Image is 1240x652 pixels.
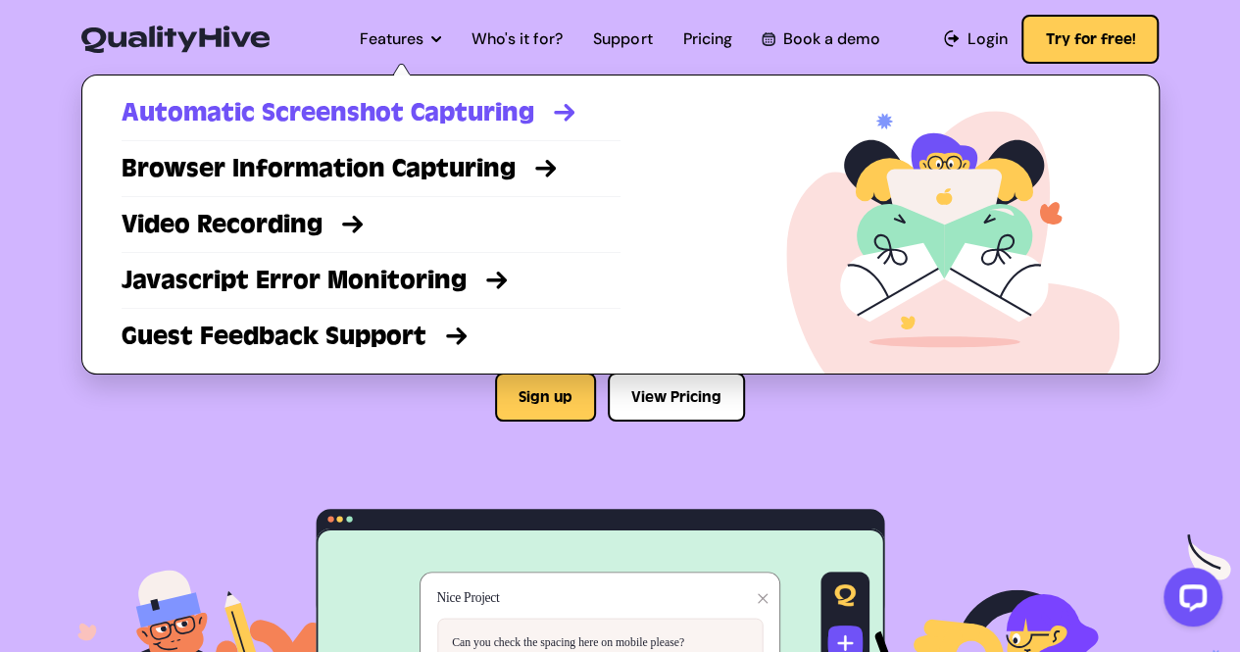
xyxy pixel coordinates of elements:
[967,27,1007,51] span: Login
[81,25,270,53] img: QualityHive - Bug Tracking Tool
[1021,15,1159,64] button: Try for free!
[122,263,620,298] a: Javascript Error Monitoring
[593,27,652,51] a: Support
[471,27,563,51] a: Who's it for?
[944,27,1008,51] a: Login
[762,27,879,51] a: Book a demo
[1148,560,1230,642] iframe: LiveChat chat widget
[122,151,620,186] a: Browser Information Capturing
[762,32,774,45] img: Book a QualityHive Demo
[122,319,620,354] a: Guest Feedback Support
[682,27,731,51] a: Pricing
[608,373,745,422] button: View Pricing
[495,373,596,422] button: Sign up
[122,207,620,242] a: Video Recording
[122,95,620,130] a: Automatic Screenshot Capturing
[360,27,441,51] a: Features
